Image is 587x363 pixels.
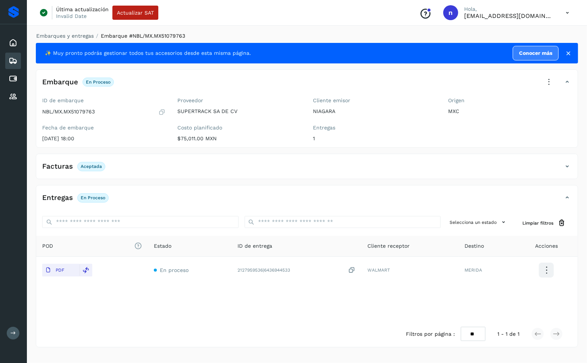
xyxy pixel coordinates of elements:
[367,242,410,250] span: Cliente receptor
[42,135,166,142] p: [DATE] 18:00
[101,33,185,39] span: Embarque #NBL/MX.MX51079763
[361,257,459,284] td: WALMART
[112,6,158,20] button: Actualizar SAT
[313,135,437,142] p: 1
[42,78,78,87] h4: Embarque
[117,10,154,15] span: Actualizar SAT
[45,49,251,57] span: ✨ Muy pronto podrás gestionar todos tus accesorios desde esta misma página.
[160,267,189,273] span: En proceso
[36,33,94,39] a: Embarques y entregas
[5,71,21,87] div: Cuentas por pagar
[448,97,572,104] label: Origen
[42,264,80,276] button: PDF
[36,32,578,40] nav: breadcrumb
[154,242,171,250] span: Estado
[535,242,558,250] span: Acciones
[313,97,437,104] label: Cliente emisor
[56,6,109,13] p: Última actualización
[178,135,301,142] p: $75,011.00 MXN
[5,53,21,69] div: Embarques
[42,109,95,115] p: NBL/MX.MX51079763
[81,195,105,200] p: En proceso
[464,12,554,19] p: niagara+prod@solvento.mx
[81,164,102,169] p: Aceptada
[313,125,437,131] label: Entregas
[42,125,166,131] label: Fecha de embarque
[459,257,515,284] td: MERIDA
[238,242,273,250] span: ID de entrega
[80,264,92,276] div: Reemplazar POD
[178,108,301,115] p: SUPERTRACK SA DE CV
[497,330,519,338] span: 1 - 1 de 1
[36,160,578,179] div: FacturasAceptada
[36,191,578,210] div: EntregasEn proceso
[56,267,64,273] p: PDF
[465,242,484,250] span: Destino
[56,13,87,19] p: Invalid Date
[522,220,553,226] span: Limpiar filtros
[238,266,355,274] div: 2127959536|6436944533
[86,79,111,85] p: En proceso
[516,216,572,230] button: Limpiar filtros
[178,125,301,131] label: Costo planificado
[5,88,21,105] div: Proveedores
[42,162,73,171] h4: Facturas
[406,330,455,338] span: Filtros por página :
[36,76,578,94] div: EmbarqueEn proceso
[447,216,510,228] button: Selecciona un estado
[313,108,437,115] p: NIAGARA
[5,35,21,51] div: Inicio
[464,6,554,12] p: Hola,
[178,97,301,104] label: Proveedor
[42,97,166,104] label: ID de embarque
[448,108,572,115] p: MXC
[42,194,73,202] h4: Entregas
[513,46,559,60] a: Conocer más
[42,242,142,250] span: POD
